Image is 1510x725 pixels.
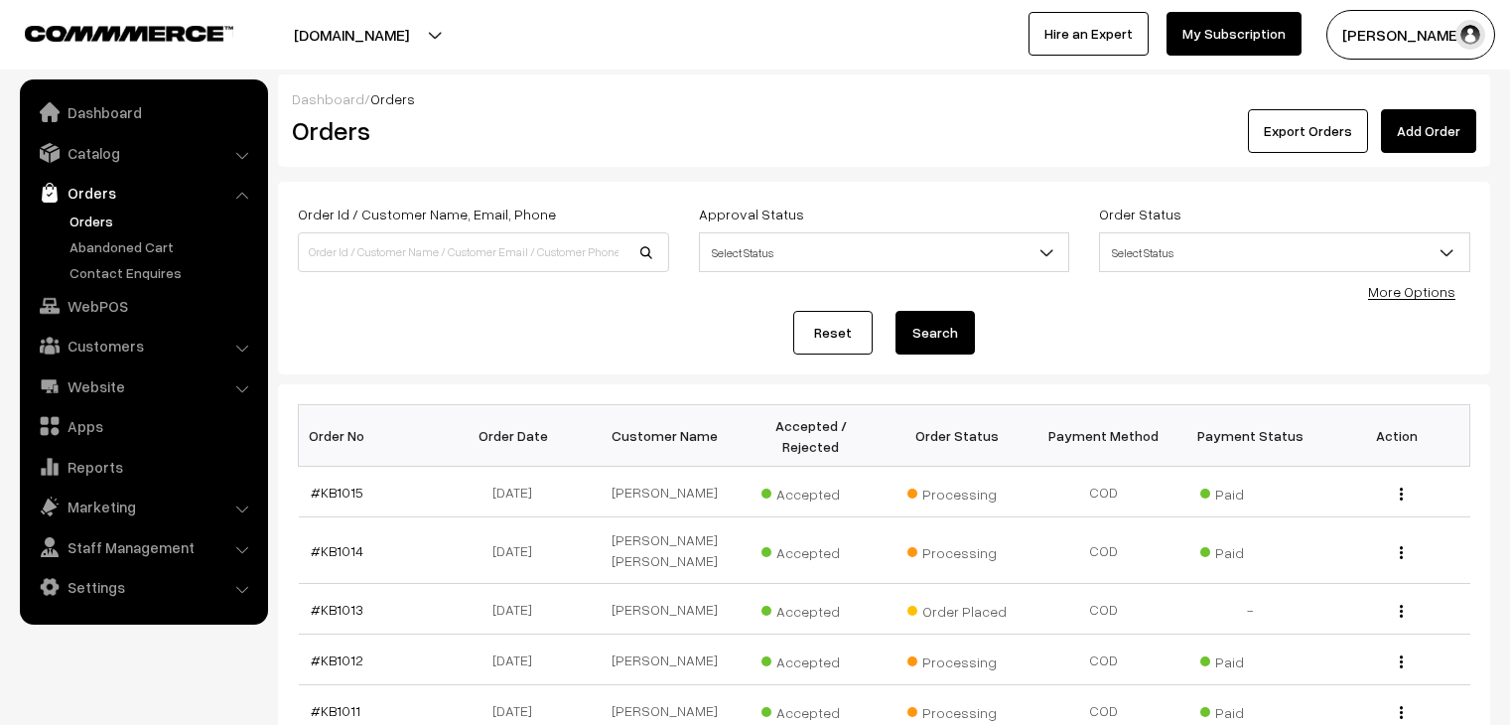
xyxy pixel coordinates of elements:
th: Action [1323,405,1470,467]
th: Payment Status [1177,405,1324,467]
td: [DATE] [445,467,592,517]
td: COD [1030,467,1177,517]
span: Accepted [761,697,861,723]
span: Accepted [761,596,861,622]
img: Menu [1400,488,1403,501]
h2: Orders [292,115,667,146]
a: Dashboard [25,94,261,130]
label: Order Status [1099,204,1181,224]
button: Search [895,311,975,355]
button: Export Orders [1248,109,1368,153]
img: user [1455,20,1485,50]
a: Add Order [1381,109,1476,153]
span: Select Status [1100,235,1469,270]
a: Staff Management [25,529,261,565]
span: Paid [1200,537,1300,563]
a: Reset [793,311,873,355]
img: Menu [1400,706,1403,719]
th: Customer Name [592,405,739,467]
td: [PERSON_NAME] [592,584,739,635]
button: [DOMAIN_NAME] [224,10,479,60]
td: COD [1030,517,1177,584]
span: Select Status [1099,232,1470,272]
span: Processing [907,697,1007,723]
span: Accepted [761,537,861,563]
td: COD [1030,635,1177,685]
a: Reports [25,449,261,485]
th: Order Date [445,405,592,467]
td: [DATE] [445,635,592,685]
th: Payment Method [1030,405,1177,467]
a: Marketing [25,489,261,524]
span: Select Status [700,235,1069,270]
a: #KB1013 [311,601,363,618]
th: Accepted / Rejected [738,405,885,467]
a: Orders [65,211,261,231]
a: Contact Enquires [65,262,261,283]
span: Order Placed [907,596,1007,622]
td: - [1177,584,1324,635]
td: COD [1030,584,1177,635]
a: WebPOS [25,288,261,324]
a: Apps [25,408,261,444]
label: Approval Status [699,204,804,224]
a: Orders [25,175,261,211]
label: Order Id / Customer Name, Email, Phone [298,204,556,224]
a: Settings [25,569,261,605]
a: #KB1014 [311,542,363,559]
a: #KB1015 [311,484,363,501]
span: Paid [1200,647,1300,672]
span: Accepted [761,479,861,505]
span: Orders [370,90,415,107]
td: [DATE] [445,517,592,584]
a: Customers [25,328,261,363]
img: Menu [1400,605,1403,618]
span: Processing [907,537,1007,563]
img: Menu [1400,655,1403,668]
span: Paid [1200,697,1300,723]
a: Website [25,368,261,404]
a: #KB1012 [311,652,363,668]
th: Order Status [885,405,1031,467]
button: [PERSON_NAME]… [1326,10,1495,60]
a: Dashboard [292,90,364,107]
td: [DATE] [445,584,592,635]
a: Abandoned Cart [65,236,261,257]
a: Hire an Expert [1029,12,1149,56]
td: [PERSON_NAME] [592,467,739,517]
a: #KB1011 [311,702,360,719]
img: Menu [1400,546,1403,559]
a: More Options [1368,283,1455,300]
input: Order Id / Customer Name / Customer Email / Customer Phone [298,232,669,272]
span: Processing [907,647,1007,672]
th: Order No [299,405,446,467]
div: / [292,88,1476,109]
a: COMMMERCE [25,20,199,44]
span: Accepted [761,647,861,672]
a: Catalog [25,135,261,171]
span: Processing [907,479,1007,505]
td: [PERSON_NAME] [592,635,739,685]
a: My Subscription [1167,12,1302,56]
span: Paid [1200,479,1300,505]
td: [PERSON_NAME] [PERSON_NAME] [592,517,739,584]
img: COMMMERCE [25,26,233,41]
span: Select Status [699,232,1070,272]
